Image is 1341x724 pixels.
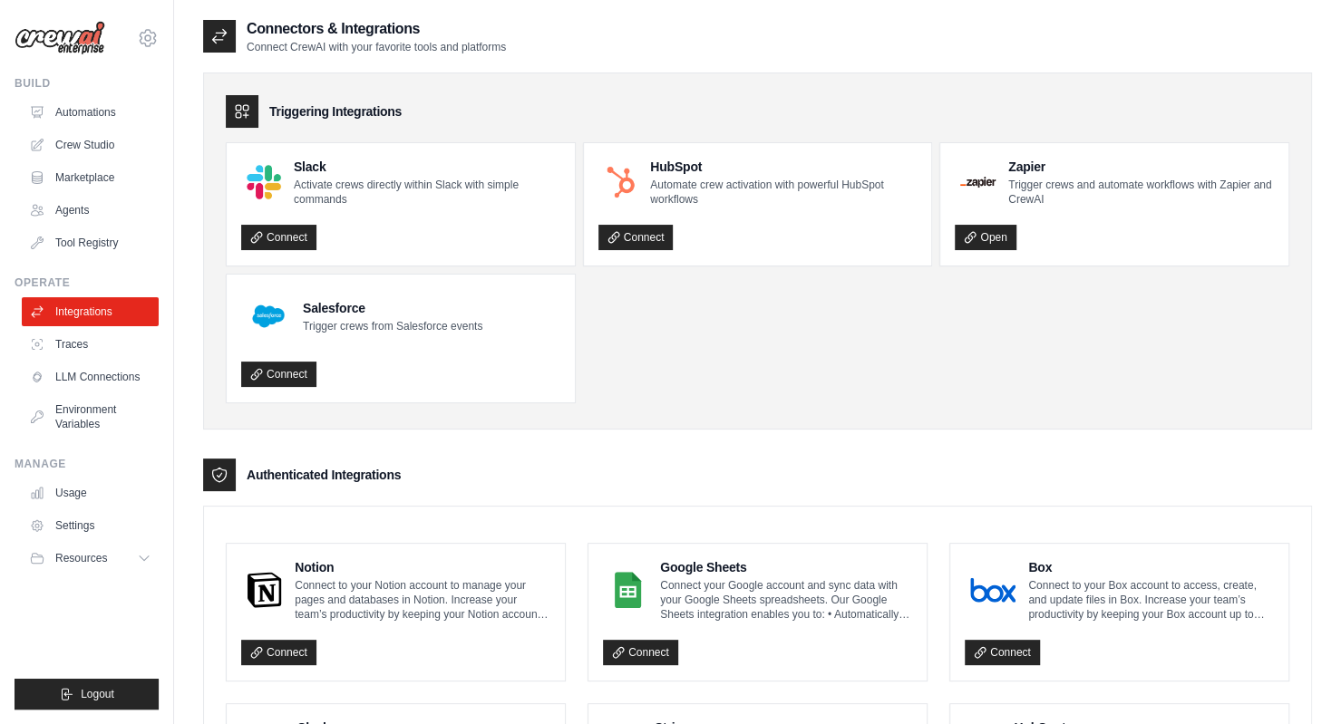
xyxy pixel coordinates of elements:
a: Connect [965,640,1040,665]
h4: Salesforce [303,299,482,317]
a: Marketplace [22,163,159,192]
img: Zapier Logo [960,177,996,188]
p: Trigger crews from Salesforce events [303,319,482,333]
a: Open [955,225,1015,250]
h4: Notion [295,558,550,576]
img: Salesforce Logo [247,294,290,338]
button: Logout [15,679,159,710]
a: Settings [22,511,159,540]
img: Box Logo [970,572,1015,608]
h4: Google Sheets [660,558,912,576]
p: Connect your Google account and sync data with your Google Sheets spreadsheets. Our Google Sheets... [660,578,912,622]
a: Automations [22,98,159,127]
a: Tool Registry [22,228,159,257]
a: Traces [22,330,159,359]
a: Connect [241,225,316,250]
span: Logout [81,687,114,701]
h4: Slack [294,158,560,176]
h4: HubSpot [650,158,917,176]
h3: Authenticated Integrations [247,466,401,484]
a: Connect [598,225,674,250]
a: Agents [22,196,159,225]
div: Build [15,76,159,91]
img: Notion Logo [247,572,282,608]
img: HubSpot Logo [604,165,638,199]
img: Google Sheets Logo [608,572,647,608]
button: Resources [22,544,159,573]
img: Logo [15,21,105,55]
a: Connect [241,640,316,665]
p: Connect to your Notion account to manage your pages and databases in Notion. Increase your team’s... [295,578,550,622]
a: Usage [22,478,159,507]
p: Connect CrewAI with your favorite tools and platforms [247,40,506,54]
a: Crew Studio [22,130,159,159]
h4: Box [1028,558,1274,576]
a: Connect [241,362,316,387]
div: Operate [15,275,159,290]
a: LLM Connections [22,362,159,391]
p: Activate crews directly within Slack with simple commands [294,178,560,207]
p: Connect to your Box account to access, create, and update files in Box. Increase your team’s prod... [1028,578,1274,622]
a: Environment Variables [22,395,159,439]
h3: Triggering Integrations [269,102,402,121]
p: Automate crew activation with powerful HubSpot workflows [650,178,917,207]
img: Slack Logo [247,165,281,199]
a: Integrations [22,297,159,326]
div: Manage [15,457,159,471]
h2: Connectors & Integrations [247,18,506,40]
h4: Zapier [1008,158,1274,176]
span: Resources [55,551,107,565]
p: Trigger crews and automate workflows with Zapier and CrewAI [1008,178,1274,207]
a: Connect [603,640,678,665]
